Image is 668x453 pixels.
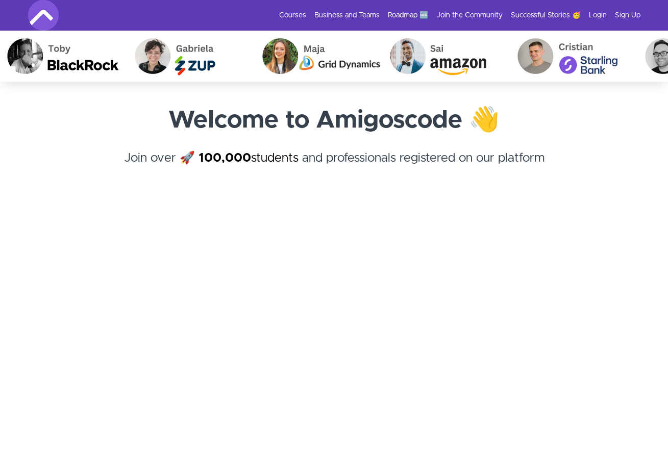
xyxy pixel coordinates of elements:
[168,108,500,133] strong: Welcome to Amigoscode 👋
[199,152,251,164] strong: 100,000
[511,10,581,20] a: Successful Stories 🥳
[489,31,617,82] img: Cristian
[279,10,306,20] a: Courses
[107,31,234,82] img: Gabriela
[28,149,640,186] h4: Join over 🚀 and professionals registered on our platform
[362,31,489,82] img: Sai
[436,10,503,20] a: Join the Community
[388,10,428,20] a: Roadmap 🆕
[589,10,607,20] a: Login
[199,152,299,164] a: 100,000students
[234,31,362,82] img: Maja
[615,10,640,20] a: Sign Up
[314,10,380,20] a: Business and Teams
